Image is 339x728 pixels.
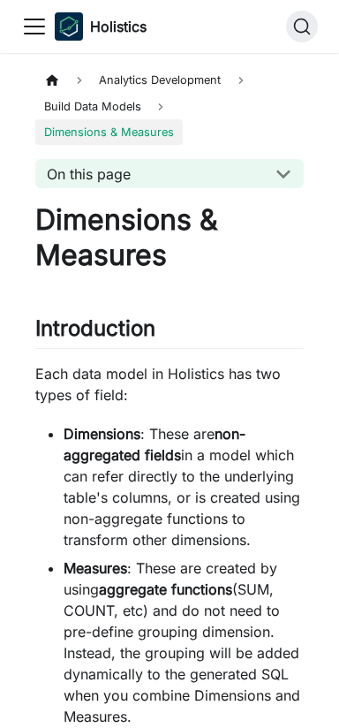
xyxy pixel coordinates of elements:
h1: Dimensions & Measures [35,202,304,273]
b: Holistics [90,16,147,37]
span: Dimensions & Measures [35,119,183,145]
strong: Measures [64,559,127,577]
a: HolisticsHolistics [55,12,147,41]
li: : These are created by using (SUM, COUNT, etc) and do not need to pre-define grouping dimension. ... [64,557,304,727]
li: : These are in a model which can refer directly to the underlying table's columns, or is created ... [64,423,304,550]
strong: Dimensions [64,425,140,443]
span: Analytics Development [90,67,230,93]
img: Holistics [55,12,83,41]
strong: aggregate functions [99,580,232,598]
p: Each data model in Holistics has two types of field: [35,363,304,406]
button: On this page [35,159,304,188]
button: Search (Ctrl+K) [286,11,318,42]
h2: Introduction [35,315,304,349]
span: Build Data Models [35,93,150,118]
a: Home page [35,67,69,93]
button: Toggle navigation bar [21,13,48,40]
nav: Breadcrumbs [35,67,304,145]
